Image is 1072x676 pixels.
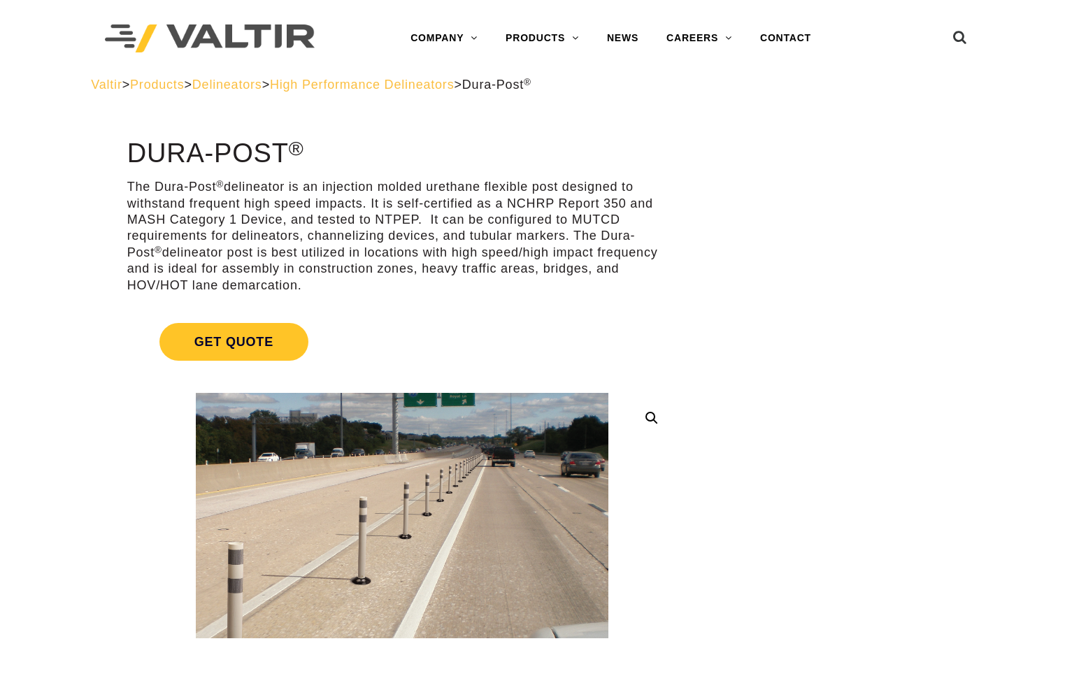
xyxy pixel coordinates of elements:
sup: ® [524,77,531,87]
sup: ® [155,245,162,255]
p: The Dura-Post delineator is an injection molded urethane flexible post designed to withstand freq... [127,179,677,294]
a: High Performance Delineators [270,78,455,92]
a: NEWS [593,24,652,52]
a: Get Quote [127,306,677,377]
a: Valtir [91,78,122,92]
a: Products [130,78,184,92]
a: Delineators [192,78,262,92]
img: Valtir [105,24,315,53]
span: Dura-Post [462,78,531,92]
a: PRODUCTS [492,24,593,52]
h1: Dura-Post [127,139,677,168]
a: CAREERS [652,24,746,52]
sup: ® [216,179,224,189]
a: CONTACT [746,24,825,52]
div: > > > > [91,77,981,93]
a: COMPANY [396,24,492,52]
span: Get Quote [159,323,308,361]
sup: ® [289,137,304,159]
